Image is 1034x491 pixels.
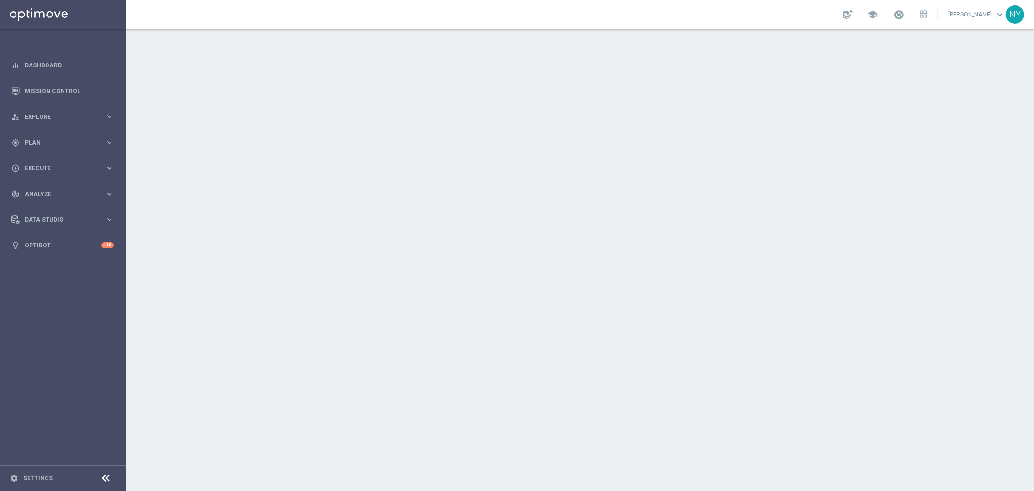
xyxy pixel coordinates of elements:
[25,114,105,120] span: Explore
[25,140,105,146] span: Plan
[11,164,105,173] div: Execute
[1006,5,1024,24] div: NY
[11,52,114,78] div: Dashboard
[11,164,114,172] button: play_circle_outline Execute keyboard_arrow_right
[11,215,105,224] div: Data Studio
[11,190,20,198] i: track_changes
[105,215,114,224] i: keyboard_arrow_right
[23,475,53,481] a: Settings
[11,61,20,70] i: equalizer
[11,113,114,121] button: person_search Explore keyboard_arrow_right
[11,242,114,249] button: lightbulb Optibot +10
[10,474,18,483] i: settings
[101,242,114,248] div: +10
[947,7,1006,22] a: [PERSON_NAME]keyboard_arrow_down
[105,189,114,198] i: keyboard_arrow_right
[11,62,114,69] button: equalizer Dashboard
[11,138,20,147] i: gps_fixed
[25,232,101,258] a: Optibot
[11,113,105,121] div: Explore
[11,164,20,173] i: play_circle_outline
[11,232,114,258] div: Optibot
[105,138,114,147] i: keyboard_arrow_right
[25,191,105,197] span: Analyze
[11,190,105,198] div: Analyze
[105,112,114,121] i: keyboard_arrow_right
[105,164,114,173] i: keyboard_arrow_right
[11,190,114,198] button: track_changes Analyze keyboard_arrow_right
[11,113,20,121] i: person_search
[11,138,105,147] div: Plan
[11,241,20,250] i: lightbulb
[25,217,105,223] span: Data Studio
[11,139,114,147] button: gps_fixed Plan keyboard_arrow_right
[994,9,1005,20] span: keyboard_arrow_down
[867,9,878,20] span: school
[11,78,114,104] div: Mission Control
[25,165,105,171] span: Execute
[11,87,114,95] button: Mission Control
[25,78,114,104] a: Mission Control
[11,216,114,224] button: Data Studio keyboard_arrow_right
[25,52,114,78] a: Dashboard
